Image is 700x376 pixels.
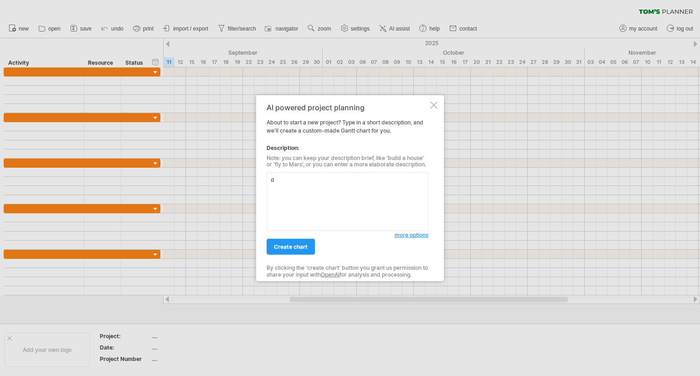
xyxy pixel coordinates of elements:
div: Description: [267,144,428,152]
a: create chart [267,239,315,255]
span: more options [395,232,428,238]
a: OpenAI [321,271,340,278]
div: AI powered project planning [267,103,428,111]
div: Note: you can keep your description brief, like 'build a house' or 'fly to Mars', or you can ente... [267,155,428,168]
a: more options [395,231,428,239]
div: By clicking the 'create chart' button you grant us permission to share your input with for analys... [267,265,428,278]
span: create chart [274,243,308,250]
div: About to start a new project? Type in a short description, and we'll create a custom-made Gantt c... [267,103,428,273]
